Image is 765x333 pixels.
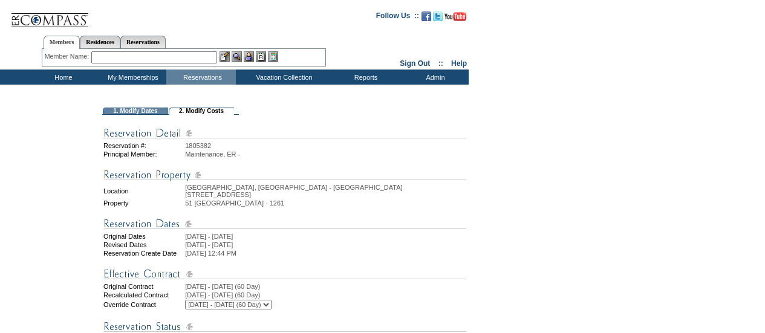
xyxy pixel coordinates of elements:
td: Location [103,184,184,198]
img: b_calculator.gif [268,51,278,62]
td: Original Contract [103,283,184,290]
td: Home [27,70,97,85]
img: Reservation Property [103,167,466,183]
td: Reservation #: [103,142,184,149]
td: Reports [330,70,399,85]
td: 1. Modify Dates [103,108,168,115]
img: Impersonate [244,51,254,62]
a: Members [44,36,80,49]
a: Become our fan on Facebook [422,15,431,22]
td: 2. Modify Costs [169,108,234,115]
td: Revised Dates [103,241,184,248]
img: Become our fan on Facebook [422,11,431,21]
span: :: [438,59,443,68]
td: Admin [399,70,469,85]
td: [DATE] 12:44 PM [185,250,466,257]
td: Override Contract [103,300,184,309]
td: [DATE] - [DATE] [185,241,466,248]
div: Member Name: [45,51,91,62]
img: Effective Contract [103,267,466,282]
td: [GEOGRAPHIC_DATA], [GEOGRAPHIC_DATA] - [GEOGRAPHIC_DATA][STREET_ADDRESS] [185,184,466,198]
img: b_edit.gif [220,51,230,62]
img: Reservation Dates [103,216,466,231]
a: Reservations [120,36,166,48]
td: Recalculated Contract [103,291,184,299]
img: Reservation Detail [103,126,466,141]
td: Original Dates [103,233,184,240]
a: Sign Out [400,59,430,68]
a: Follow us on Twitter [433,15,443,22]
img: Compass Home [10,3,89,28]
td: 1805382 [185,142,466,149]
td: [DATE] - [DATE] (60 Day) [185,291,466,299]
a: Residences [80,36,120,48]
td: My Memberships [97,70,166,85]
a: Subscribe to our YouTube Channel [444,15,466,22]
img: View [232,51,242,62]
td: [DATE] - [DATE] (60 Day) [185,283,466,290]
img: Follow us on Twitter [433,11,443,21]
td: Reservation Create Date [103,250,184,257]
a: Help [451,59,467,68]
td: Follow Us :: [376,10,419,25]
td: 51 [GEOGRAPHIC_DATA] - 1261 [185,199,466,207]
td: Principal Member: [103,150,184,158]
img: Reservations [256,51,266,62]
td: Property [103,199,184,207]
td: Vacation Collection [236,70,330,85]
td: Reservations [166,70,236,85]
td: Maintenance, ER - [185,150,466,158]
td: [DATE] - [DATE] [185,233,466,240]
img: Subscribe to our YouTube Channel [444,12,466,21]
